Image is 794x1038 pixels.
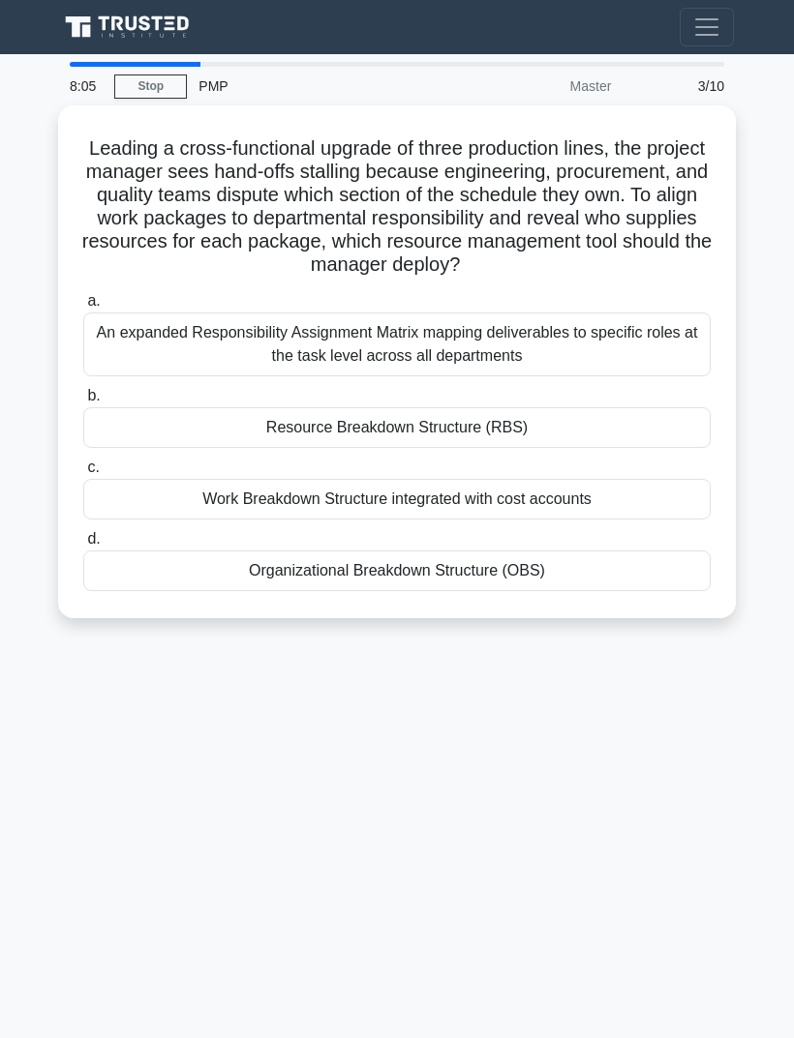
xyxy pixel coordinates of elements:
div: 3/10 [623,67,736,105]
div: Master [453,67,623,105]
button: Toggle navigation [680,8,734,46]
div: 8:05 [58,67,114,105]
span: d. [87,530,100,547]
span: b. [87,387,100,403]
div: Work Breakdown Structure integrated with cost accounts [83,479,711,519]
div: Resource Breakdown Structure (RBS) [83,407,711,448]
h5: Leading a cross-functional upgrade of three production lines, the project manager sees hand-offs ... [81,136,713,278]
div: An expanded Responsibility Assignment Matrix mapping deliverables to specific roles at the task l... [83,312,711,376]
span: c. [87,459,99,475]
div: PMP [187,67,453,105]
span: a. [87,292,100,309]
div: Organizational Breakdown Structure (OBS) [83,550,711,591]
a: Stop [114,74,187,99]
